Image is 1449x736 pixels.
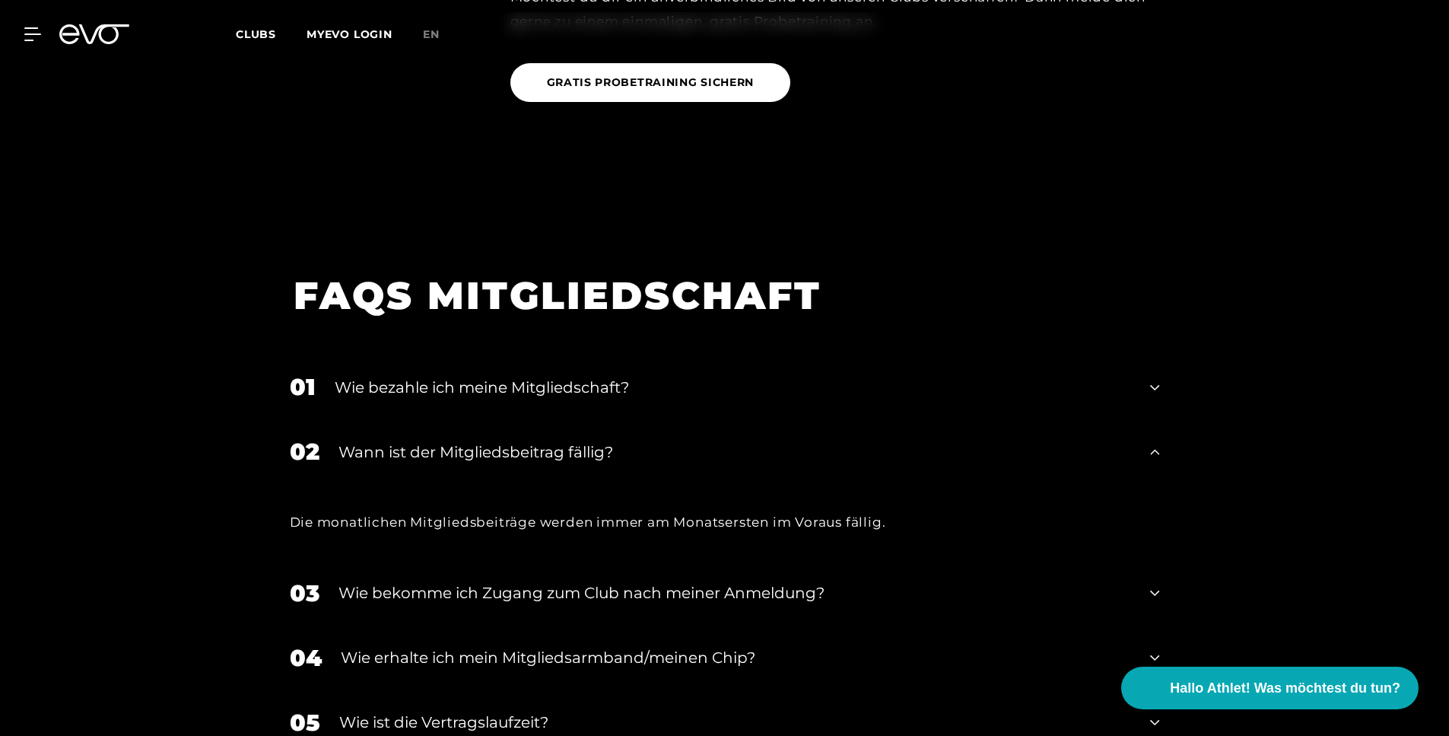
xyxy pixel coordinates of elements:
div: 04 [290,641,322,675]
span: Clubs [236,27,276,41]
div: Wann ist der Mitgliedsbeitrag fällig? [338,441,1132,464]
a: GRATIS PROBETRAINING SICHERN [510,52,797,113]
div: Wie ist die Vertragslaufzeit? [339,711,1132,734]
button: Hallo Athlet! Was möchtest du tun? [1121,667,1419,709]
a: Clubs [236,27,307,41]
div: 01 [290,370,316,404]
a: MYEVO LOGIN [307,27,392,41]
div: Die monatlichen Mitgliedsbeiträge werden immer am Monatsersten im Voraus fällig. [290,510,1160,534]
div: Wie bekomme ich Zugang zum Club nach meiner Anmeldung? [338,581,1132,604]
span: Hallo Athlet! Was möchtest du tun? [1170,678,1400,699]
h1: FAQS MITGLIEDSCHAFT [294,271,1137,320]
span: GRATIS PROBETRAINING SICHERN [547,75,755,91]
div: Wie bezahle ich meine Mitgliedschaft? [335,376,1132,399]
div: 02 [290,435,319,469]
div: Wie erhalte ich mein Mitgliedsarmband/meinen Chip? [341,646,1132,669]
span: en [423,27,440,41]
div: 03 [290,576,319,610]
a: en [423,26,458,43]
